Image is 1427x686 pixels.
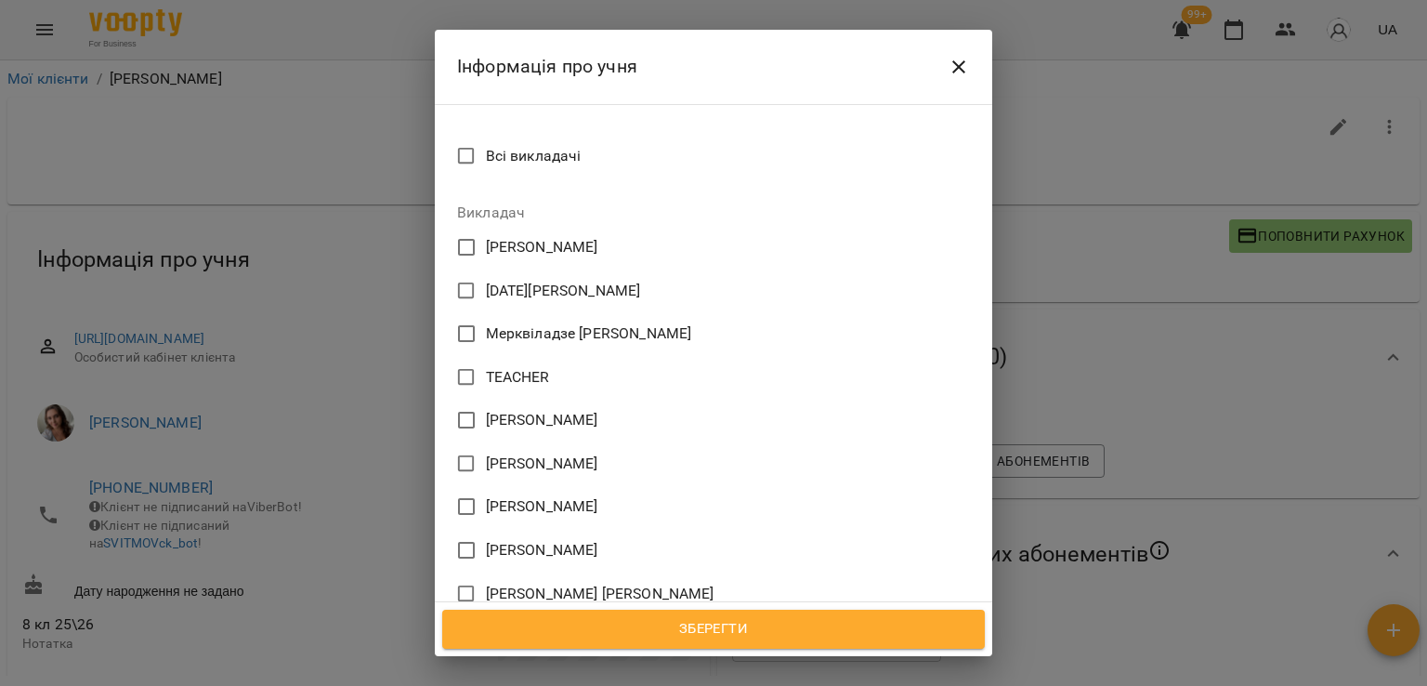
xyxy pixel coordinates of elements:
button: Зберегти [442,610,985,649]
span: Всі викладачі [486,145,582,167]
span: Мерквіладзе [PERSON_NAME] [486,323,692,345]
span: TEACHER [486,366,550,389]
span: [DATE][PERSON_NAME] [486,280,641,302]
span: [PERSON_NAME] [486,495,598,518]
button: Close [936,45,981,89]
span: [PERSON_NAME] [486,409,598,431]
h6: Інформація про учня [457,52,637,81]
span: [PERSON_NAME] [486,539,598,561]
span: Зберегти [463,617,964,641]
span: [PERSON_NAME] [486,453,598,475]
span: [PERSON_NAME] [486,236,598,258]
span: [PERSON_NAME] [PERSON_NAME] [486,583,714,605]
label: Викладач [457,205,970,220]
